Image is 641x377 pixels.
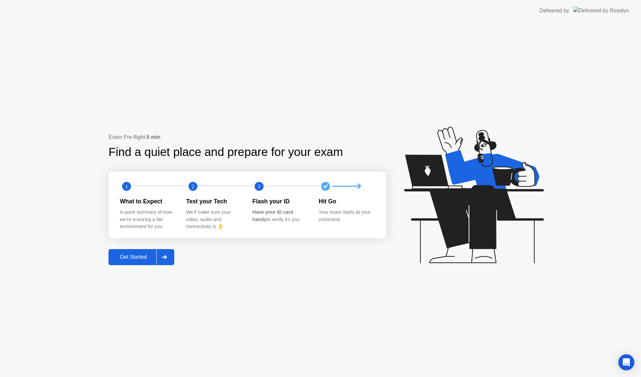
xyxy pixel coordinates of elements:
div: What to Expect [120,197,176,206]
div: Your exam starts at your command [319,209,375,223]
div: Delivered by [540,7,569,15]
div: We’ll make sure your video, audio and connectivity is 👌 [186,209,242,230]
div: A quick summary of how we’re ensuring a fair environment for you [120,209,176,230]
div: Find a quiet place and prepare for your exam [109,143,344,161]
div: Flash your ID [252,197,308,206]
text: 2 [191,183,194,189]
div: to verify it’s you [252,209,308,223]
button: Get Started [109,249,174,265]
b: 5 min [147,134,161,140]
img: Delivered by Rosalyn [573,7,629,14]
b: Have your ID card handy [252,209,293,222]
div: Open Intercom Messenger [618,354,634,370]
div: Get Started [111,254,156,260]
div: Test your Tech [186,197,242,206]
text: 3 [258,183,260,189]
div: Exam Pre-flight: [109,133,386,141]
text: 1 [125,183,128,189]
div: Hit Go [319,197,375,206]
